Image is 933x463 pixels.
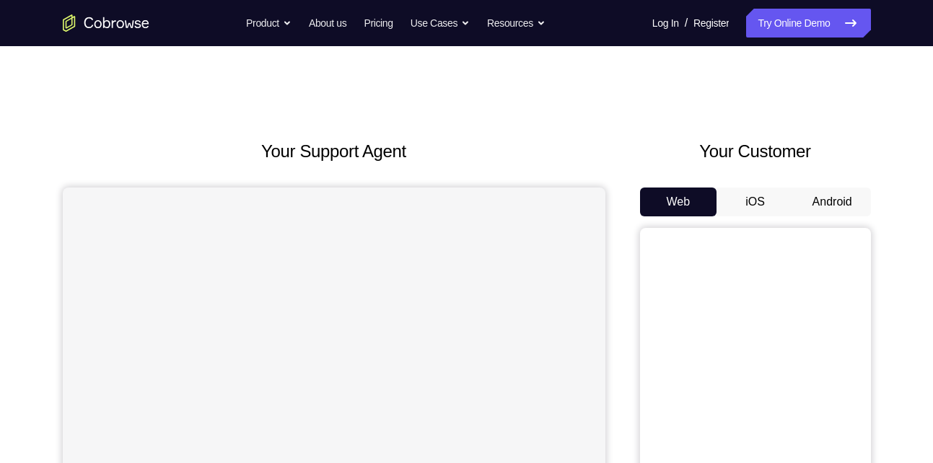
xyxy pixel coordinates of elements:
[640,138,871,164] h2: Your Customer
[717,188,794,216] button: iOS
[411,9,470,38] button: Use Cases
[685,14,688,32] span: /
[693,9,729,38] a: Register
[309,9,346,38] a: About us
[794,188,871,216] button: Android
[746,9,870,38] a: Try Online Demo
[63,14,149,32] a: Go to the home page
[652,9,679,38] a: Log In
[640,188,717,216] button: Web
[63,138,605,164] h2: Your Support Agent
[246,9,292,38] button: Product
[364,9,393,38] a: Pricing
[487,9,546,38] button: Resources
